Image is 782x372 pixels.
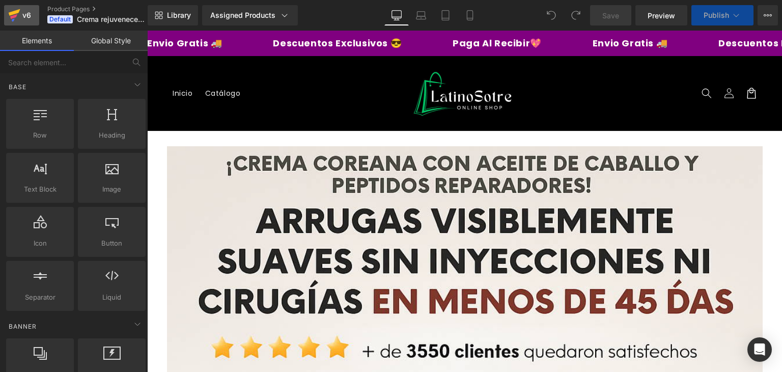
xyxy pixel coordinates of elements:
p: Descuentos Exclusivos 😎 [117,8,246,17]
a: Catálogo [52,52,100,73]
a: Inicio [19,52,52,73]
button: Publish [691,5,753,25]
span: Catálogo [58,58,94,67]
a: v6 [4,5,39,25]
span: Banner [8,322,38,331]
span: Default [47,15,73,23]
span: Liquid [81,292,143,303]
p: Descuentos Exclusivos 😎 [563,8,691,17]
a: Desktop [384,5,409,25]
a: New Library [148,5,198,25]
span: Heading [81,130,143,141]
a: Tablet [433,5,458,25]
span: Separator [9,292,71,303]
span: Row [9,130,71,141]
div: Open Intercom Messenger [747,337,772,362]
span: Inicio [25,58,46,67]
span: Save [602,10,619,21]
a: Mobile [458,5,482,25]
p: Paga Al Recibir💖 [297,8,386,17]
button: Redo [566,5,586,25]
a: Global Style [74,31,148,51]
span: Image [81,184,143,195]
div: Assigned Products [210,10,290,20]
span: Preview [648,10,675,21]
span: Button [81,238,143,249]
summary: Búsqueda [548,51,571,74]
span: Library [167,11,191,20]
span: Text Block [9,184,71,195]
button: More [758,5,778,25]
a: Laptop [409,5,433,25]
span: Base [8,82,27,92]
a: Product Pages [47,5,164,13]
img: Mi tienda [265,40,367,86]
span: Icon [9,238,71,249]
button: Undo [541,5,562,25]
p: Envio Gratis 🚚 [437,8,512,17]
a: Preview [635,5,687,25]
span: Publish [704,11,729,19]
span: Crema rejuvenecedora - Horse Elixir [77,15,145,23]
div: v6 [20,9,33,22]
